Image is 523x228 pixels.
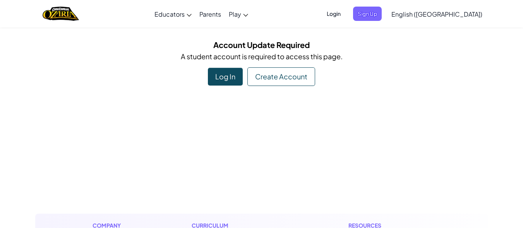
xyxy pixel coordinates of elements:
[41,51,482,62] p: A student account is required to access this page.
[43,6,79,22] img: Home
[391,10,482,18] span: English ([GEOGRAPHIC_DATA])
[322,7,345,21] button: Login
[151,3,195,24] a: Educators
[43,6,79,22] a: Ozaria by CodeCombat logo
[229,10,241,18] span: Play
[208,68,243,86] div: Log In
[195,3,225,24] a: Parents
[353,7,382,21] button: Sign Up
[154,10,185,18] span: Educators
[225,3,252,24] a: Play
[388,3,486,24] a: English ([GEOGRAPHIC_DATA])
[247,67,315,86] div: Create Account
[41,39,482,51] h5: Account Update Required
